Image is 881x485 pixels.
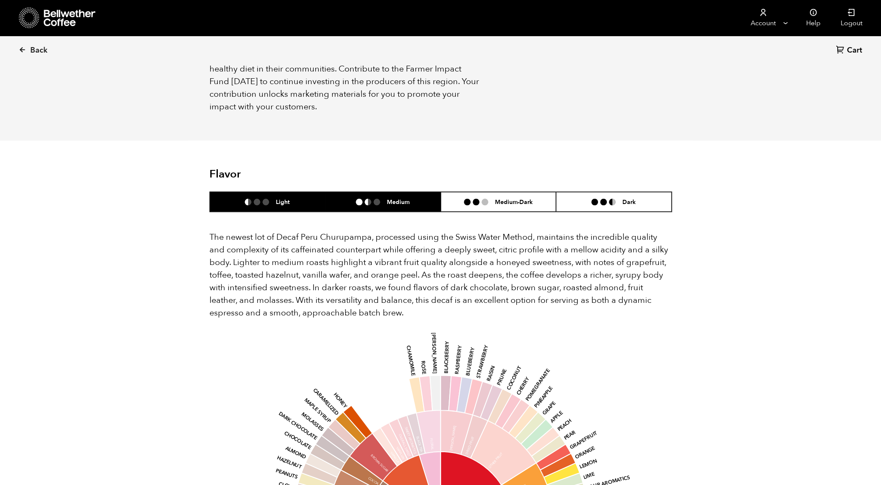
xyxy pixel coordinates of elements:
[209,231,672,319] p: The newest lot of Decaf Peru Churupampa, processed using the Swiss Water Method, maintains the in...
[836,45,864,56] a: Cart
[30,45,48,56] span: Back
[387,198,410,205] h6: Medium
[495,198,533,205] h6: Medium-Dark
[847,45,862,56] span: Cart
[209,168,364,181] h2: Flavor
[276,198,290,205] h6: Light
[622,198,636,205] h6: Dark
